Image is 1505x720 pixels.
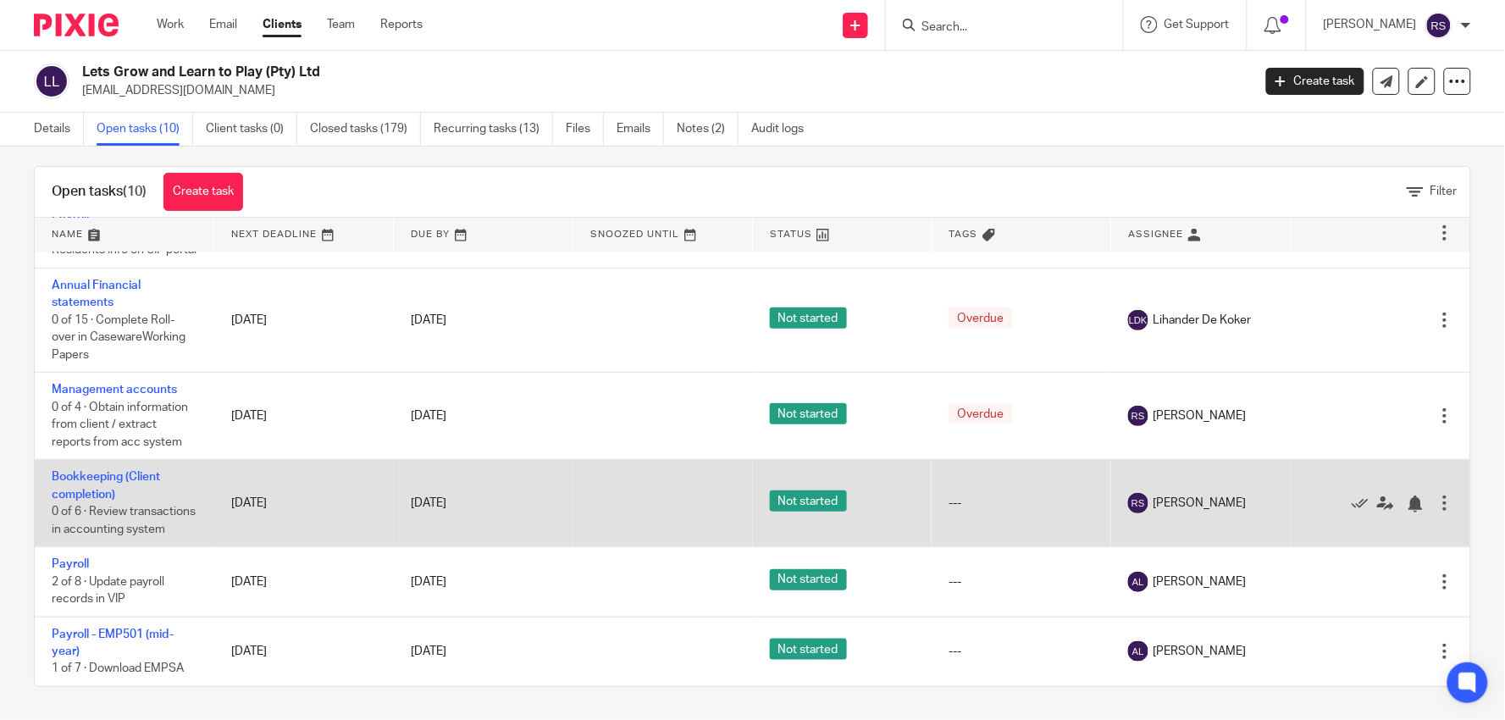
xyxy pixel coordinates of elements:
span: Snoozed Until [590,230,679,239]
a: Create task [163,173,243,211]
a: Files [566,113,604,146]
a: Details [34,113,84,146]
a: Work [157,16,184,33]
td: [DATE] [214,547,394,617]
a: Client tasks (0) [206,113,297,146]
img: svg%3E [1425,12,1452,39]
div: --- [949,643,1094,660]
img: Pixie [34,14,119,36]
a: Clients [263,16,302,33]
td: [DATE] [214,269,394,373]
span: 7 of 8 · Capture Non-Residents info on UIF portal [52,227,196,257]
span: Tags [949,230,978,239]
p: [PERSON_NAME] [1324,16,1417,33]
span: Not started [770,639,847,660]
a: Mark as done [1352,495,1377,512]
h2: Lets Grow and Learn to Play (Pty) Ltd [82,64,1009,81]
img: svg%3E [1128,572,1148,592]
span: [PERSON_NAME] [1153,643,1246,660]
div: --- [949,495,1094,512]
span: [PERSON_NAME] [1153,573,1246,590]
p: [EMAIL_ADDRESS][DOMAIN_NAME] [82,82,1241,99]
a: Annual Financial statements [52,280,141,308]
a: Audit logs [751,113,816,146]
span: Overdue [949,307,1012,329]
span: [PERSON_NAME] [1153,495,1246,512]
img: svg%3E [1128,310,1148,330]
span: Not started [770,490,847,512]
span: [DATE] [411,314,446,326]
td: [DATE] [214,617,394,686]
a: Notes (2) [677,113,739,146]
span: Not started [770,569,847,590]
a: Recurring tasks (13) [434,113,553,146]
a: Open tasks (10) [97,113,193,146]
a: Create task [1266,68,1364,95]
span: Status [770,230,812,239]
span: [PERSON_NAME] [1153,407,1246,424]
img: svg%3E [1128,493,1148,513]
span: Not started [770,307,847,329]
span: Not started [770,403,847,424]
span: Filter [1430,186,1458,197]
td: [DATE] [214,373,394,460]
a: Closed tasks (179) [310,113,421,146]
span: [DATE] [411,576,446,588]
span: [DATE] [411,645,446,657]
span: 0 of 6 · Review transactions in accounting system [52,506,196,535]
span: 1 of 7 · Download EMPSA [52,663,184,675]
span: Overdue [949,403,1012,424]
h1: Open tasks [52,183,147,201]
span: [DATE] [411,497,446,509]
img: svg%3E [1128,406,1148,426]
span: Get Support [1165,19,1230,30]
div: --- [949,573,1094,590]
a: Bookkeeping (Client completion) [52,471,160,500]
span: [DATE] [411,410,446,422]
span: 0 of 15 · Complete Roll-over in CasewareWorking Papers [52,314,185,361]
a: Email [209,16,237,33]
a: Payroll [52,558,89,570]
span: (10) [123,185,147,198]
input: Search [920,20,1072,36]
span: Lihander De Koker [1153,312,1251,329]
img: svg%3E [34,64,69,99]
span: 0 of 4 · Obtain information from client / extract reports from acc system [52,402,188,448]
span: 2 of 8 · Update payroll records in VIP [52,576,164,606]
a: Reports [380,16,423,33]
a: Emails [617,113,664,146]
a: Payroll - EMP501 (mid-year) [52,629,174,657]
img: svg%3E [1128,641,1148,662]
a: Team [327,16,355,33]
a: Management accounts [52,384,177,396]
td: [DATE] [214,460,394,547]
